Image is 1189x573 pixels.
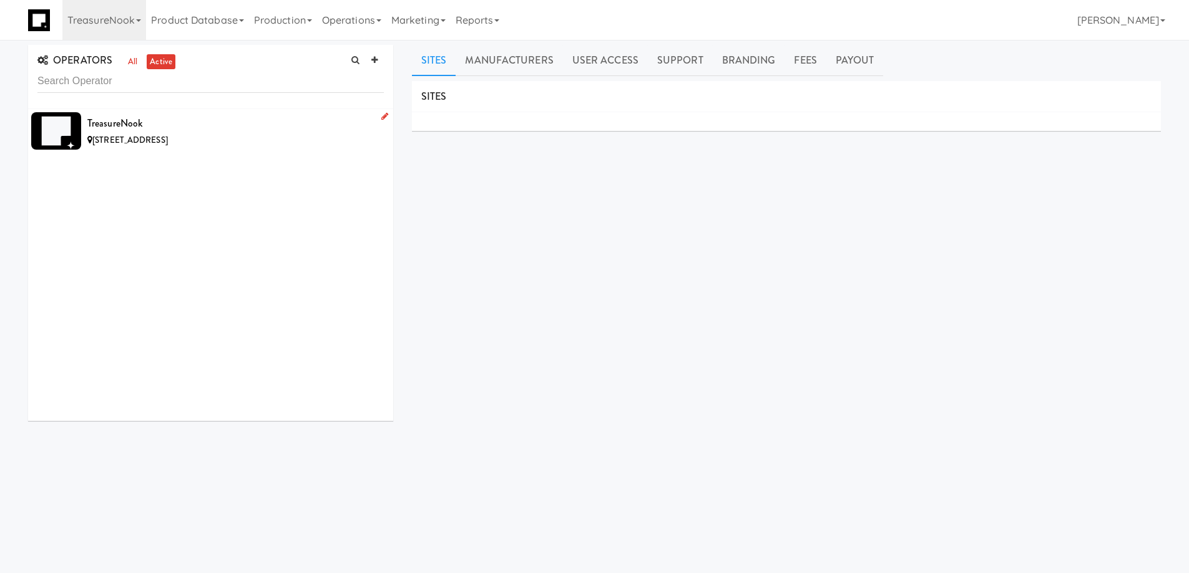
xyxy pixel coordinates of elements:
[147,54,175,70] a: active
[713,45,785,76] a: Branding
[456,45,562,76] a: Manufacturers
[785,45,826,76] a: Fees
[37,70,384,93] input: Search Operator
[28,9,50,31] img: Micromart
[421,89,447,104] span: SITES
[826,45,884,76] a: Payout
[92,134,168,146] span: [STREET_ADDRESS]
[563,45,648,76] a: User Access
[28,109,393,153] li: TreasureNook[STREET_ADDRESS]
[648,45,713,76] a: Support
[412,45,456,76] a: Sites
[87,114,384,133] div: TreasureNook
[37,53,112,67] span: OPERATORS
[125,54,140,70] a: all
